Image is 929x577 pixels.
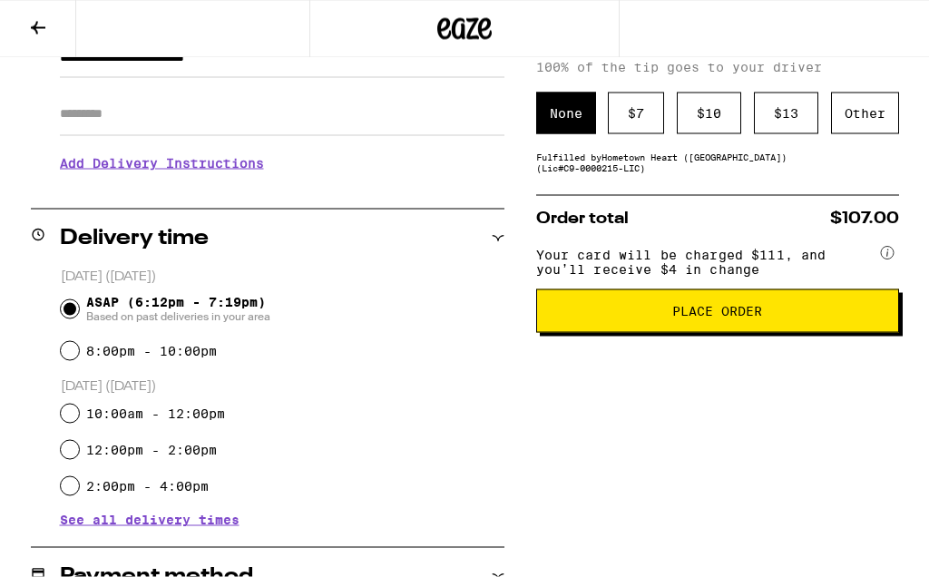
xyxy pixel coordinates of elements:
[61,378,504,396] p: [DATE] ([DATE])
[86,479,209,494] label: 2:00pm - 4:00pm
[677,93,741,134] div: $ 10
[754,93,818,134] div: $ 13
[86,443,217,457] label: 12:00pm - 2:00pm
[536,93,596,134] div: None
[608,93,664,134] div: $ 7
[536,241,877,277] span: Your card will be charged $111, and you’ll receive $4 in change
[536,60,899,74] p: 100% of the tip goes to your driver
[831,93,899,134] div: Other
[536,152,899,173] div: Fulfilled by Hometown Heart ([GEOGRAPHIC_DATA]) (Lic# C9-0000215-LIC )
[672,305,762,318] span: Place Order
[60,513,240,526] button: See all delivery times
[536,210,629,227] span: Order total
[86,344,217,358] label: 8:00pm - 10:00pm
[60,228,209,249] h2: Delivery time
[86,309,270,324] span: Based on past deliveries in your area
[61,269,504,286] p: [DATE] ([DATE])
[86,295,270,324] span: ASAP (6:12pm - 7:19pm)
[60,184,504,199] p: We'll contact you at [PHONE_NUMBER] when we arrive
[536,289,899,333] button: Place Order
[830,210,899,227] span: $107.00
[60,142,504,184] h3: Add Delivery Instructions
[86,406,225,421] label: 10:00am - 12:00pm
